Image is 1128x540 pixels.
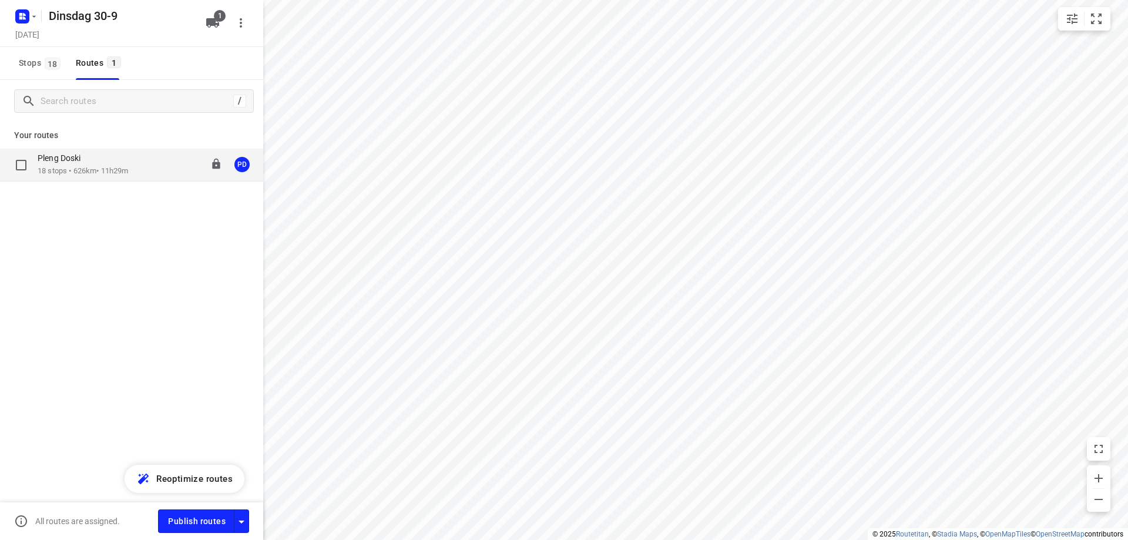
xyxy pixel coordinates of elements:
h5: Rename [44,6,196,25]
span: 1 [214,10,226,22]
a: OpenMapTiles [985,530,1030,538]
span: Publish routes [168,514,226,529]
div: / [233,95,246,108]
p: All routes are assigned. [35,516,120,526]
div: Driver app settings [234,514,249,528]
span: Reoptimize routes [156,471,233,487]
button: 1 [201,11,224,35]
button: Lock route [210,158,222,172]
span: 18 [45,58,61,69]
button: Publish routes [158,509,234,532]
input: Search routes [41,92,233,110]
a: Routetitan [896,530,929,538]
h5: Project date [11,28,44,41]
span: 1 [107,56,121,68]
a: OpenStreetMap [1036,530,1085,538]
div: small contained button group [1058,7,1110,31]
span: Select [9,153,33,177]
button: Map settings [1060,7,1084,31]
p: 18 stops • 626km • 11h29m [38,166,128,177]
li: © 2025 , © , © © contributors [872,530,1123,538]
span: Stops [19,56,64,71]
p: Your routes [14,129,249,142]
button: More [229,11,253,35]
button: PD [230,153,254,176]
p: Pleng Doski [38,153,88,163]
a: Stadia Maps [937,530,977,538]
button: Reoptimize routes [125,465,244,493]
div: PD [234,157,250,172]
div: Routes [76,56,125,71]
